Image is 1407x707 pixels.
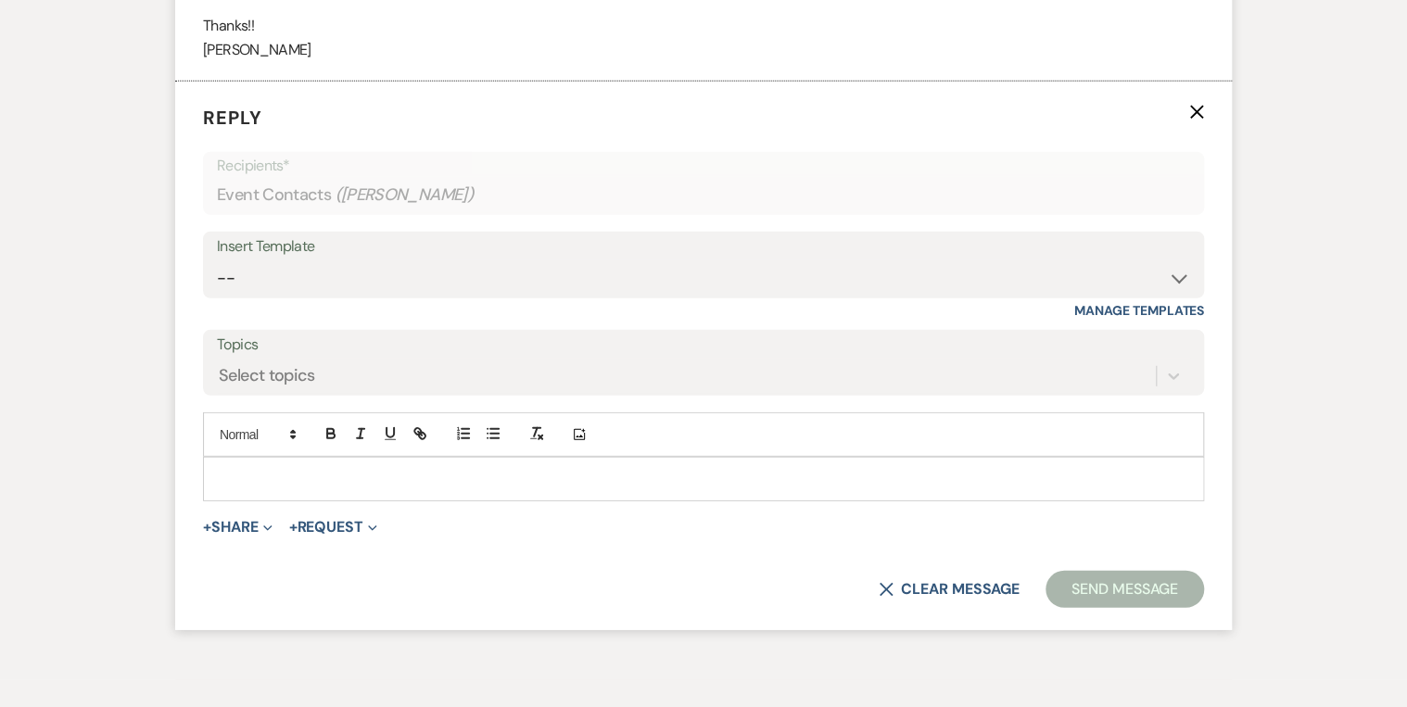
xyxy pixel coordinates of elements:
a: Manage Templates [1074,302,1204,319]
div: Select topics [219,364,315,389]
p: Recipients* [217,154,1190,178]
button: Share [203,520,273,535]
span: + [289,520,298,535]
span: + [203,520,211,535]
button: Request [289,520,377,535]
label: Topics [217,332,1190,359]
div: Insert Template [217,234,1190,260]
span: Reply [203,106,262,130]
div: Event Contacts [217,177,1190,213]
span: ( [PERSON_NAME] ) [335,183,474,208]
p: Thanks!! [203,14,1204,38]
p: [PERSON_NAME] [203,38,1204,62]
button: Send Message [1046,571,1204,608]
button: Clear message [879,582,1020,597]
